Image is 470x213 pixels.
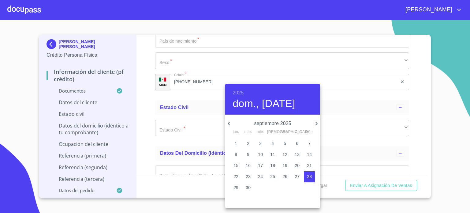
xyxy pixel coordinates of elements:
[233,89,244,97] button: 2025
[255,160,266,171] button: 17
[230,182,241,193] button: 29
[279,129,290,135] span: vie.
[255,171,266,182] button: 24
[267,160,278,171] button: 18
[243,171,254,182] button: 23
[304,171,315,182] button: 28
[304,149,315,160] button: 14
[295,151,300,158] p: 13
[292,138,303,149] button: 6
[243,129,254,135] span: mar.
[267,129,278,135] span: [DEMOGRAPHIC_DATA].
[270,162,275,169] p: 18
[243,182,254,193] button: 30
[270,173,275,180] p: 25
[255,129,266,135] span: mié.
[233,97,295,110] button: dom., [DATE]
[233,184,238,191] p: 29
[282,162,287,169] p: 19
[235,151,237,158] p: 8
[267,171,278,182] button: 25
[233,173,238,180] p: 22
[279,160,290,171] button: 19
[255,149,266,160] button: 10
[271,140,274,146] p: 4
[243,160,254,171] button: 16
[259,140,262,146] p: 3
[230,149,241,160] button: 8
[270,151,275,158] p: 11
[247,140,249,146] p: 2
[230,138,241,149] button: 1
[258,151,263,158] p: 10
[304,138,315,149] button: 7
[296,140,298,146] p: 6
[292,171,303,182] button: 27
[230,171,241,182] button: 22
[292,160,303,171] button: 20
[282,173,287,180] p: 26
[258,173,263,180] p: 24
[304,160,315,171] button: 21
[304,129,315,135] span: dom.
[295,173,300,180] p: 27
[279,171,290,182] button: 26
[246,162,251,169] p: 16
[267,138,278,149] button: 4
[267,149,278,160] button: 11
[233,162,238,169] p: 15
[307,151,312,158] p: 14
[292,129,303,135] span: sáb.
[230,129,241,135] span: lun.
[308,140,311,146] p: 7
[243,149,254,160] button: 9
[307,162,312,169] p: 21
[282,151,287,158] p: 12
[235,140,237,146] p: 1
[279,149,290,160] button: 12
[233,120,313,127] p: septiembre 2025
[307,173,312,180] p: 28
[247,151,249,158] p: 9
[230,160,241,171] button: 15
[255,138,266,149] button: 3
[243,138,254,149] button: 2
[246,184,251,191] p: 30
[295,162,300,169] p: 20
[279,138,290,149] button: 5
[284,140,286,146] p: 5
[258,162,263,169] p: 17
[292,149,303,160] button: 13
[246,173,251,180] p: 23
